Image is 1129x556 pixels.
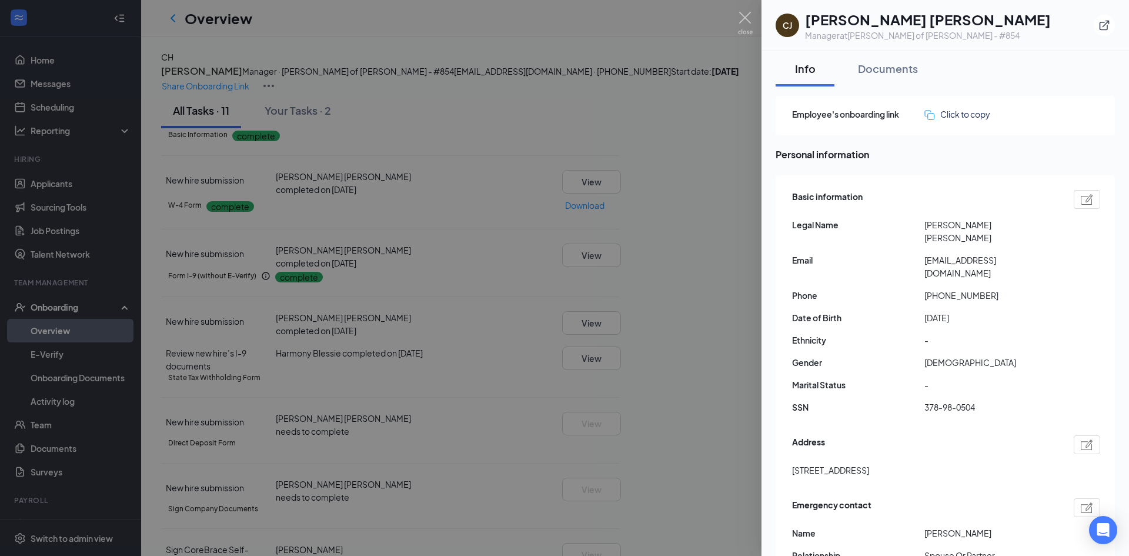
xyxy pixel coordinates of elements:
button: ExternalLink [1094,15,1115,36]
span: 378-98-0504 [924,401,1057,414]
button: Click to copy [924,108,990,121]
div: Manager at [PERSON_NAME] of [PERSON_NAME] - #854 [805,29,1051,41]
h1: [PERSON_NAME] [PERSON_NAME] [805,9,1051,29]
span: Legal Name [792,218,924,231]
span: Employee's onboarding link [792,108,924,121]
span: Name [792,527,924,540]
span: Emergency contact [792,498,871,517]
span: Personal information [776,147,1115,162]
div: Open Intercom Messenger [1089,516,1117,544]
span: Ethnicity [792,334,924,347]
span: Phone [792,289,924,302]
span: Gender [792,356,924,369]
div: CJ [783,19,792,31]
span: Basic information [792,190,863,209]
span: SSN [792,401,924,414]
span: - [924,378,1057,391]
span: [EMAIL_ADDRESS][DOMAIN_NAME] [924,254,1057,279]
span: [PHONE_NUMBER] [924,289,1057,302]
div: Info [787,61,823,76]
span: Email [792,254,924,267]
span: [DATE] [924,311,1057,324]
span: Marital Status [792,378,924,391]
span: [PERSON_NAME] [PERSON_NAME] [924,218,1057,244]
span: Date of Birth [792,311,924,324]
span: Address [792,435,825,454]
span: - [924,334,1057,347]
svg: ExternalLink [1098,19,1110,31]
span: [DEMOGRAPHIC_DATA] [924,356,1057,369]
div: Documents [858,61,918,76]
span: [PERSON_NAME] [924,527,1057,540]
img: click-to-copy.71757273a98fde459dfc.svg [924,110,934,120]
span: [STREET_ADDRESS] [792,464,869,477]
